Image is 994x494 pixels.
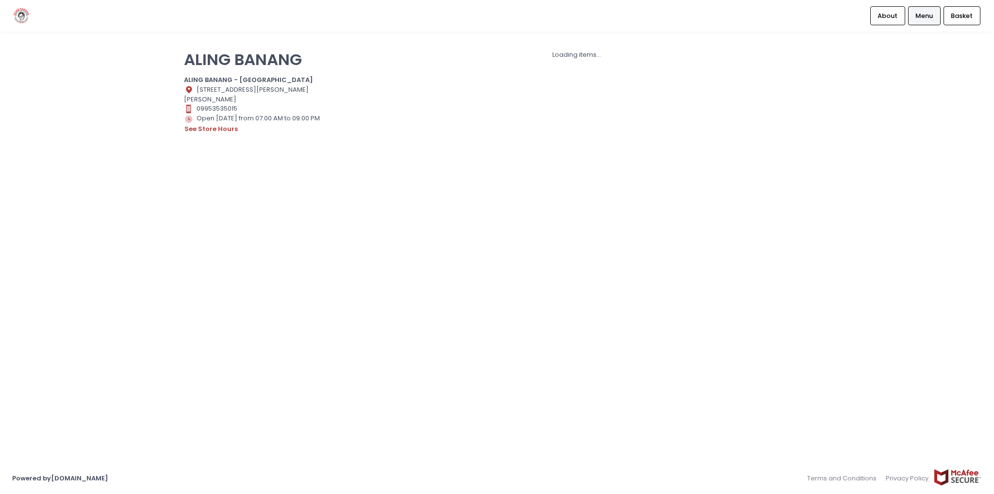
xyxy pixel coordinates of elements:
[915,11,933,21] span: Menu
[344,50,810,60] div: Loading items...
[881,469,934,488] a: Privacy Policy
[184,104,331,114] div: 09953535015
[184,124,238,134] button: see store hours
[12,474,108,483] a: Powered by[DOMAIN_NAME]
[951,11,973,21] span: Basket
[870,6,905,25] a: About
[908,6,941,25] a: Menu
[184,50,331,69] p: ALING BANANG
[807,469,881,488] a: Terms and Conditions
[12,7,31,24] img: logo
[184,85,331,104] div: [STREET_ADDRESS][PERSON_NAME][PERSON_NAME]
[184,75,313,84] b: ALING BANANG - [GEOGRAPHIC_DATA]
[878,11,897,21] span: About
[184,114,331,134] div: Open [DATE] from 07:00 AM to 09:00 PM
[933,469,982,486] img: mcafee-secure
